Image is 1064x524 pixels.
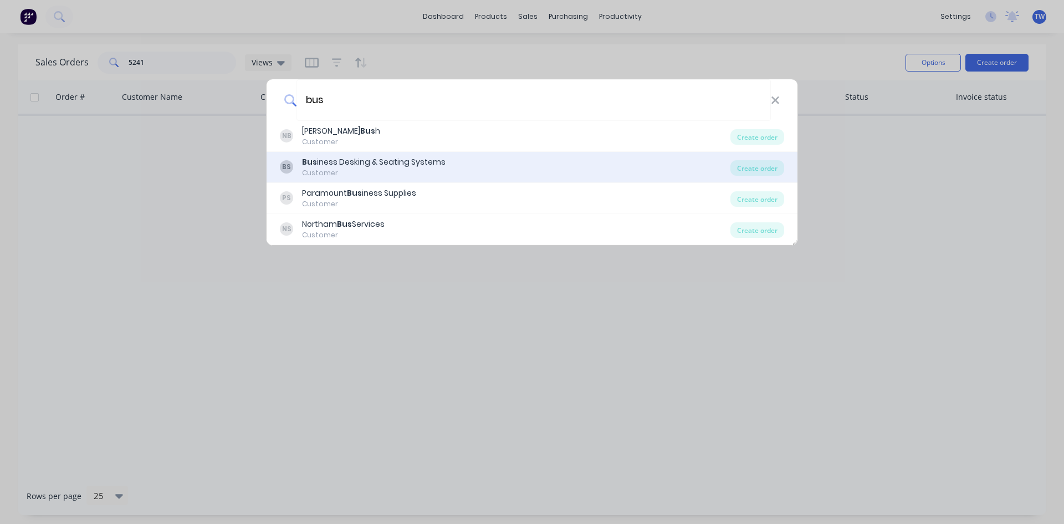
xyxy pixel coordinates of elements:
[280,222,293,236] div: NS
[302,187,416,199] div: Paramount iness Supplies
[296,79,771,121] input: Enter a customer name to create a new order...
[302,230,385,240] div: Customer
[360,125,375,136] b: Bus
[302,125,380,137] div: [PERSON_NAME] h
[280,129,293,143] div: NB
[730,191,784,207] div: Create order
[280,160,293,174] div: BS
[302,218,385,230] div: Northam Services
[302,156,446,168] div: iness Desking & Seating Systems
[302,156,317,167] b: Bus
[302,137,380,147] div: Customer
[302,199,416,209] div: Customer
[730,129,784,145] div: Create order
[280,191,293,205] div: PS
[730,160,784,176] div: Create order
[302,168,446,178] div: Customer
[337,218,352,230] b: Bus
[347,187,362,199] b: Bus
[730,222,784,238] div: Create order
